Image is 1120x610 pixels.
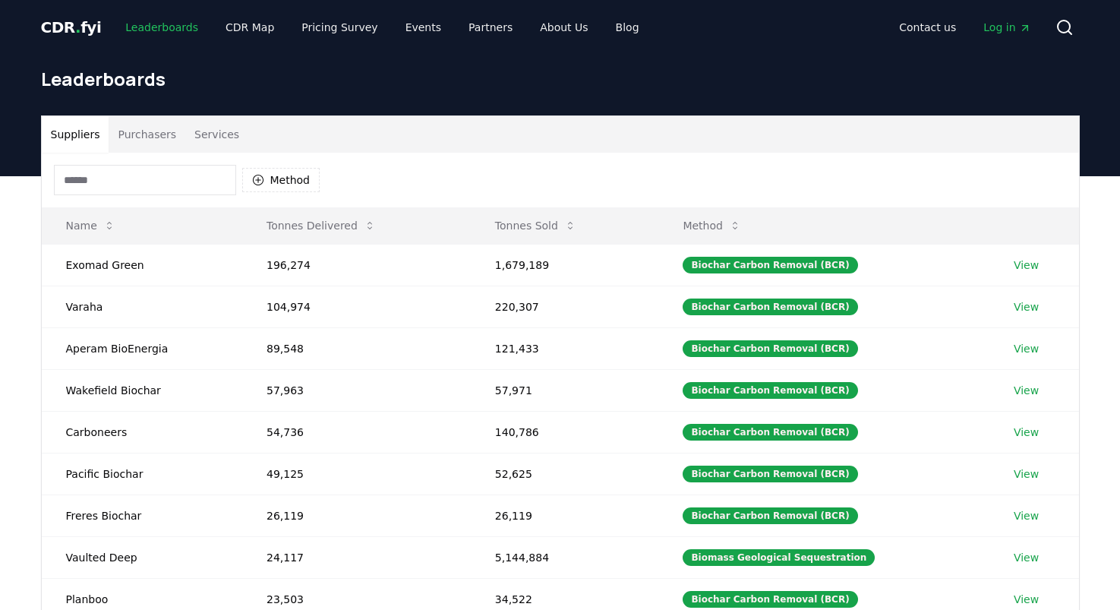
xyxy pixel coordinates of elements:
[242,286,471,327] td: 104,974
[1014,550,1039,565] a: View
[242,536,471,578] td: 24,117
[42,327,242,369] td: Aperam BioEnergia
[683,507,857,524] div: Biochar Carbon Removal (BCR)
[1014,425,1039,440] a: View
[1014,299,1039,314] a: View
[242,495,471,536] td: 26,119
[113,14,210,41] a: Leaderboards
[289,14,390,41] a: Pricing Survey
[471,536,659,578] td: 5,144,884
[242,327,471,369] td: 89,548
[242,244,471,286] td: 196,274
[113,14,651,41] nav: Main
[971,14,1043,41] a: Log in
[528,14,600,41] a: About Us
[242,168,320,192] button: Method
[683,466,857,482] div: Biochar Carbon Removal (BCR)
[683,340,857,357] div: Biochar Carbon Removal (BCR)
[42,495,242,536] td: Freres Biochar
[887,14,968,41] a: Contact us
[683,591,857,608] div: Biochar Carbon Removal (BCR)
[185,116,248,153] button: Services
[42,244,242,286] td: Exomad Green
[683,257,857,273] div: Biochar Carbon Removal (BCR)
[683,424,857,441] div: Biochar Carbon Removal (BCR)
[393,14,453,41] a: Events
[471,369,659,411] td: 57,971
[1014,258,1039,273] a: View
[213,14,286,41] a: CDR Map
[242,369,471,411] td: 57,963
[42,411,242,453] td: Carboneers
[670,210,753,241] button: Method
[471,244,659,286] td: 1,679,189
[242,411,471,453] td: 54,736
[42,286,242,327] td: Varaha
[483,210,588,241] button: Tonnes Sold
[1014,341,1039,356] a: View
[471,286,659,327] td: 220,307
[242,453,471,495] td: 49,125
[254,210,388,241] button: Tonnes Delivered
[683,299,857,315] div: Biochar Carbon Removal (BCR)
[887,14,1043,41] nav: Main
[604,14,651,41] a: Blog
[471,411,659,453] td: 140,786
[109,116,185,153] button: Purchasers
[456,14,525,41] a: Partners
[42,369,242,411] td: Wakefield Biochar
[683,549,875,566] div: Biomass Geological Sequestration
[683,382,857,399] div: Biochar Carbon Removal (BCR)
[983,20,1030,35] span: Log in
[41,17,102,38] a: CDR.fyi
[42,116,109,153] button: Suppliers
[1014,383,1039,398] a: View
[471,453,659,495] td: 52,625
[471,327,659,369] td: 121,433
[1014,592,1039,607] a: View
[471,495,659,536] td: 26,119
[54,210,128,241] button: Name
[1014,466,1039,482] a: View
[75,18,80,36] span: .
[41,67,1080,91] h1: Leaderboards
[42,536,242,578] td: Vaulted Deep
[42,453,242,495] td: Pacific Biochar
[41,18,102,36] span: CDR fyi
[1014,508,1039,523] a: View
